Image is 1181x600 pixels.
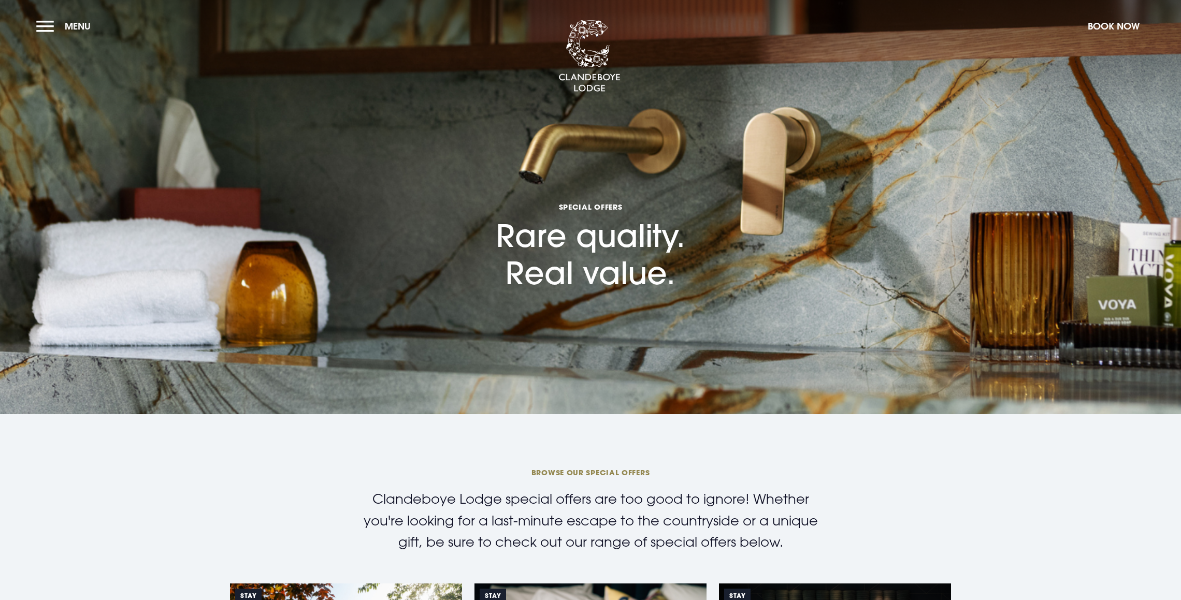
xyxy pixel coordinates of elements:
[344,467,837,477] span: BROWSE OUR SPECIAL OFFERS
[496,128,685,291] h1: Rare quality. Real value.
[1083,15,1145,37] button: Book Now
[496,202,685,212] span: Special Offers
[558,20,621,93] img: Clandeboye Lodge
[36,15,96,37] button: Menu
[352,488,829,553] p: Clandeboye Lodge special offers are too good to ignore! Whether you're looking for a last-minute ...
[65,20,91,32] span: Menu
